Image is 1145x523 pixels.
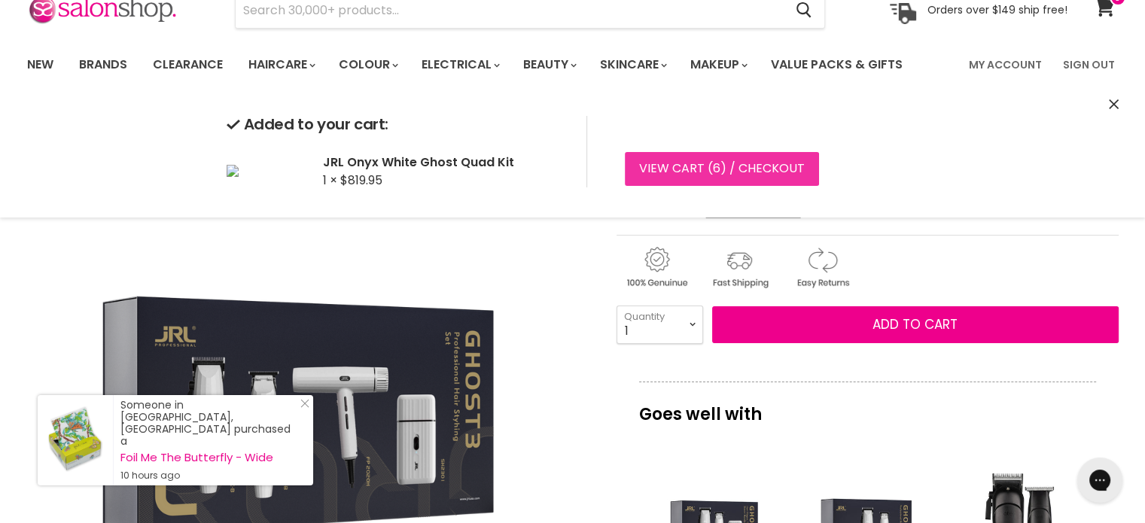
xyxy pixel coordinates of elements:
[699,245,779,290] img: shipping.gif
[679,49,757,81] a: Makeup
[16,43,937,87] ul: Main menu
[38,395,113,485] a: Visit product page
[8,43,1137,87] nav: Main
[872,315,958,333] span: Add to cart
[713,160,720,177] span: 6
[1054,49,1124,81] a: Sign Out
[323,154,562,170] h2: JRL Onyx White Ghost Quad Kit
[625,152,819,185] a: View cart (6) / Checkout
[589,49,676,81] a: Skincare
[1070,452,1130,508] iframe: Gorgias live chat messenger
[68,49,139,81] a: Brands
[782,245,862,290] img: returns.gif
[410,49,509,81] a: Electrical
[327,49,407,81] a: Colour
[512,49,586,81] a: Beauty
[712,306,1119,344] button: Add to cart
[120,470,298,482] small: 10 hours ago
[617,306,703,343] select: Quantity
[120,452,298,464] a: Foil Me The Butterfly - Wide
[294,399,309,414] a: Close Notification
[617,245,696,290] img: genuine.gif
[142,49,234,81] a: Clearance
[120,399,298,482] div: Someone in [GEOGRAPHIC_DATA], [GEOGRAPHIC_DATA] purchased a
[227,165,239,177] img: JRL Onyx White Ghost Quad Kit
[237,49,324,81] a: Haircare
[960,49,1051,81] a: My Account
[16,49,65,81] a: New
[227,116,562,133] h2: Added to your cart:
[760,49,914,81] a: Value Packs & Gifts
[323,172,337,189] span: 1 ×
[927,3,1067,17] p: Orders over $149 ship free!
[300,399,309,408] svg: Close Icon
[1109,97,1119,113] button: Close
[639,382,1096,431] p: Goes well with
[340,172,382,189] span: $819.95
